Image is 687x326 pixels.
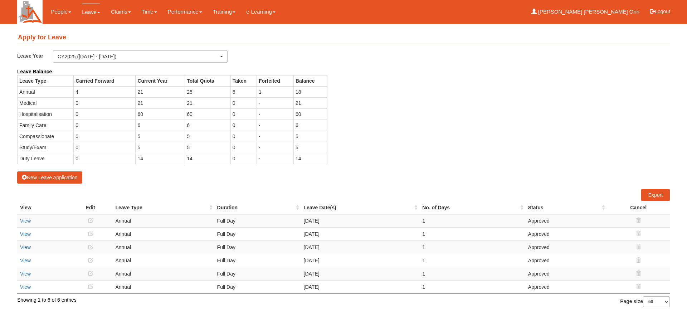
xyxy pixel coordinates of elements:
[525,214,607,227] td: Approved
[641,189,670,201] a: Export
[419,254,525,267] td: 1
[230,120,257,131] td: 0
[112,227,214,240] td: Annual
[136,97,185,108] td: 21
[525,280,607,293] td: Approved
[142,4,157,20] a: Time
[18,108,74,120] td: Hospitalisation
[18,153,74,164] td: Duty Leave
[20,271,31,277] a: View
[293,153,327,164] td: 14
[620,296,670,307] label: Page size
[20,244,31,250] a: View
[257,153,293,164] td: -
[301,201,420,214] th: Leave Date(s) : activate to sort column ascending
[18,120,74,131] td: Family Care
[293,75,327,86] th: Balance
[257,86,293,97] td: 1
[419,267,525,280] td: 1
[18,86,74,97] td: Annual
[525,227,607,240] td: Approved
[58,53,219,60] div: CY2025 ([DATE] - [DATE])
[136,153,185,164] td: 14
[136,120,185,131] td: 6
[214,227,301,240] td: Full Day
[74,75,136,86] th: Carried Forward
[257,108,293,120] td: -
[257,131,293,142] td: -
[293,131,327,142] td: 5
[214,201,301,214] th: Duration : activate to sort column ascending
[17,171,82,184] button: New Leave Application
[645,3,675,20] button: Logout
[293,97,327,108] td: 21
[607,201,670,214] th: Cancel
[112,280,214,293] td: Annual
[301,280,420,293] td: [DATE]
[112,254,214,267] td: Annual
[17,50,53,61] label: Leave Year
[53,50,228,63] button: CY2025 ([DATE] - [DATE])
[185,153,230,164] td: 14
[112,201,214,214] th: Leave Type : activate to sort column ascending
[185,97,230,108] td: 21
[230,97,257,108] td: 0
[112,240,214,254] td: Annual
[214,214,301,227] td: Full Day
[643,296,670,307] select: Page size
[419,214,525,227] td: 1
[301,227,420,240] td: [DATE]
[20,231,31,237] a: View
[214,240,301,254] td: Full Day
[525,240,607,254] td: Approved
[301,214,420,227] td: [DATE]
[185,142,230,153] td: 5
[185,131,230,142] td: 5
[531,4,640,20] a: [PERSON_NAME] [PERSON_NAME] Onn
[74,108,136,120] td: 0
[82,4,100,20] a: Leave
[112,214,214,227] td: Annual
[419,280,525,293] td: 1
[419,227,525,240] td: 1
[214,267,301,280] td: Full Day
[20,258,31,263] a: View
[185,108,230,120] td: 60
[136,75,185,86] th: Current Year
[419,201,525,214] th: No. of Days : activate to sort column ascending
[17,201,68,214] th: View
[74,153,136,164] td: 0
[214,254,301,267] td: Full Day
[74,142,136,153] td: 0
[525,267,607,280] td: Approved
[257,120,293,131] td: -
[301,240,420,254] td: [DATE]
[136,86,185,97] td: 21
[230,75,257,86] th: Taken
[257,97,293,108] td: -
[419,240,525,254] td: 1
[18,97,74,108] td: Medical
[230,108,257,120] td: 0
[74,131,136,142] td: 0
[214,280,301,293] td: Full Day
[68,201,113,214] th: Edit
[185,120,230,131] td: 6
[20,284,31,290] a: View
[136,142,185,153] td: 5
[293,86,327,97] td: 18
[246,4,276,20] a: e-Learning
[18,75,74,86] th: Leave Type
[74,120,136,131] td: 0
[17,69,52,74] b: Leave Balance
[185,75,230,86] th: Total Quota
[230,131,257,142] td: 0
[17,30,670,45] h4: Apply for Leave
[112,267,214,280] td: Annual
[168,4,202,20] a: Performance
[20,218,31,224] a: View
[111,4,131,20] a: Claims
[18,142,74,153] td: Study/Exam
[18,131,74,142] td: Compassionate
[213,4,236,20] a: Training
